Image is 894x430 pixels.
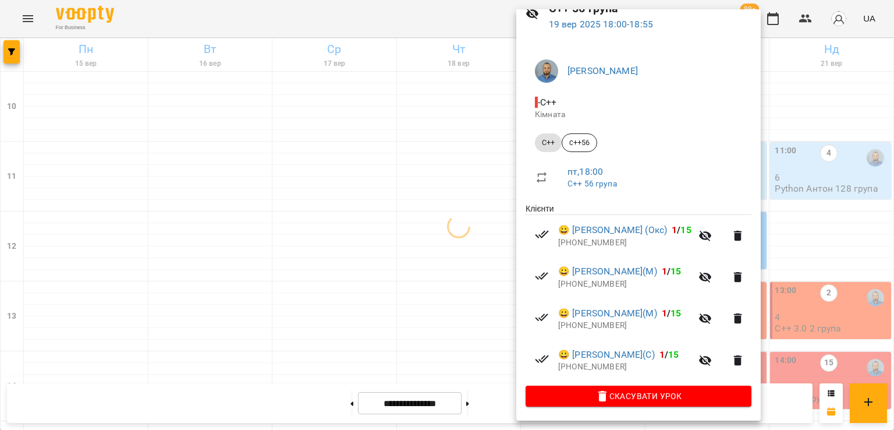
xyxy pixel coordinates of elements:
a: [PERSON_NAME] [567,65,638,76]
svg: Візит сплачено [535,311,549,325]
b: / [672,224,691,235]
a: 😀 [PERSON_NAME](М) [558,265,657,279]
span: - C++ [535,97,559,108]
span: 15 [670,308,681,319]
span: 15 [680,224,691,235]
span: 1 [662,308,667,319]
a: 😀 [PERSON_NAME](М) [558,306,657,320]
a: 19 вер 2025 18:00-18:55 [549,19,653,30]
a: 😀 [PERSON_NAME](С) [558,348,655,362]
p: [PHONE_NUMBER] [558,279,691,290]
a: 😀 [PERSON_NAME] (Окс) [558,223,667,237]
svg: Візит сплачено [535,227,549,241]
ul: Клієнти [526,203,751,386]
svg: Візит сплачено [535,352,549,366]
a: пт , 18:00 [567,166,603,177]
div: с++56 [562,133,597,152]
span: C++ [535,138,562,148]
img: 2a5fecbf94ce3b4251e242cbcf70f9d8.jpg [535,59,558,83]
b: / [662,308,682,319]
button: Скасувати Урок [526,386,751,407]
b: / [659,349,679,360]
p: [PHONE_NUMBER] [558,237,691,249]
span: с++56 [562,138,597,148]
svg: Візит сплачено [535,269,549,283]
span: Скасувати Урок [535,389,742,403]
p: Кімната [535,109,742,121]
span: 15 [670,266,681,277]
p: [PHONE_NUMBER] [558,361,691,373]
span: 1 [659,349,665,360]
b: / [662,266,682,277]
span: 1 [662,266,667,277]
a: C++ 56 група [567,179,617,188]
span: 15 [668,349,679,360]
span: 1 [672,224,677,235]
p: [PHONE_NUMBER] [558,320,691,332]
